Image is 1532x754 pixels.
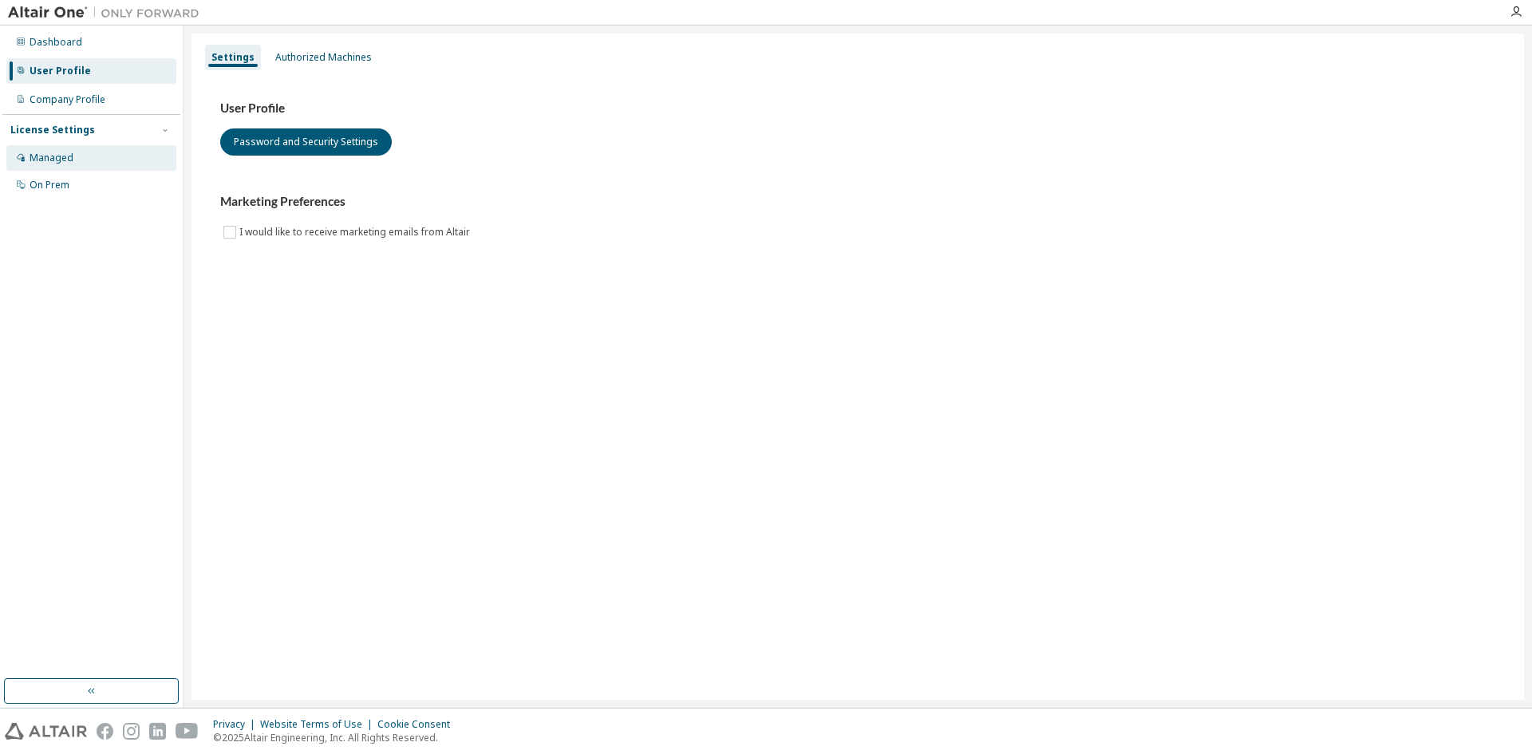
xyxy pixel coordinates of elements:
button: Password and Security Settings [220,128,392,156]
h3: Marketing Preferences [220,194,1495,210]
img: youtube.svg [176,723,199,740]
img: Altair One [8,5,207,21]
div: License Settings [10,124,95,136]
div: Website Terms of Use [260,718,377,731]
div: Dashboard [30,36,82,49]
h3: User Profile [220,101,1495,116]
img: instagram.svg [123,723,140,740]
div: Cookie Consent [377,718,460,731]
div: Settings [211,51,255,64]
div: Authorized Machines [275,51,372,64]
img: altair_logo.svg [5,723,87,740]
div: Privacy [213,718,260,731]
div: Company Profile [30,93,105,106]
label: I would like to receive marketing emails from Altair [239,223,473,242]
div: Managed [30,152,73,164]
div: On Prem [30,179,69,191]
div: User Profile [30,65,91,77]
img: linkedin.svg [149,723,166,740]
p: © 2025 Altair Engineering, Inc. All Rights Reserved. [213,731,460,744]
img: facebook.svg [97,723,113,740]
